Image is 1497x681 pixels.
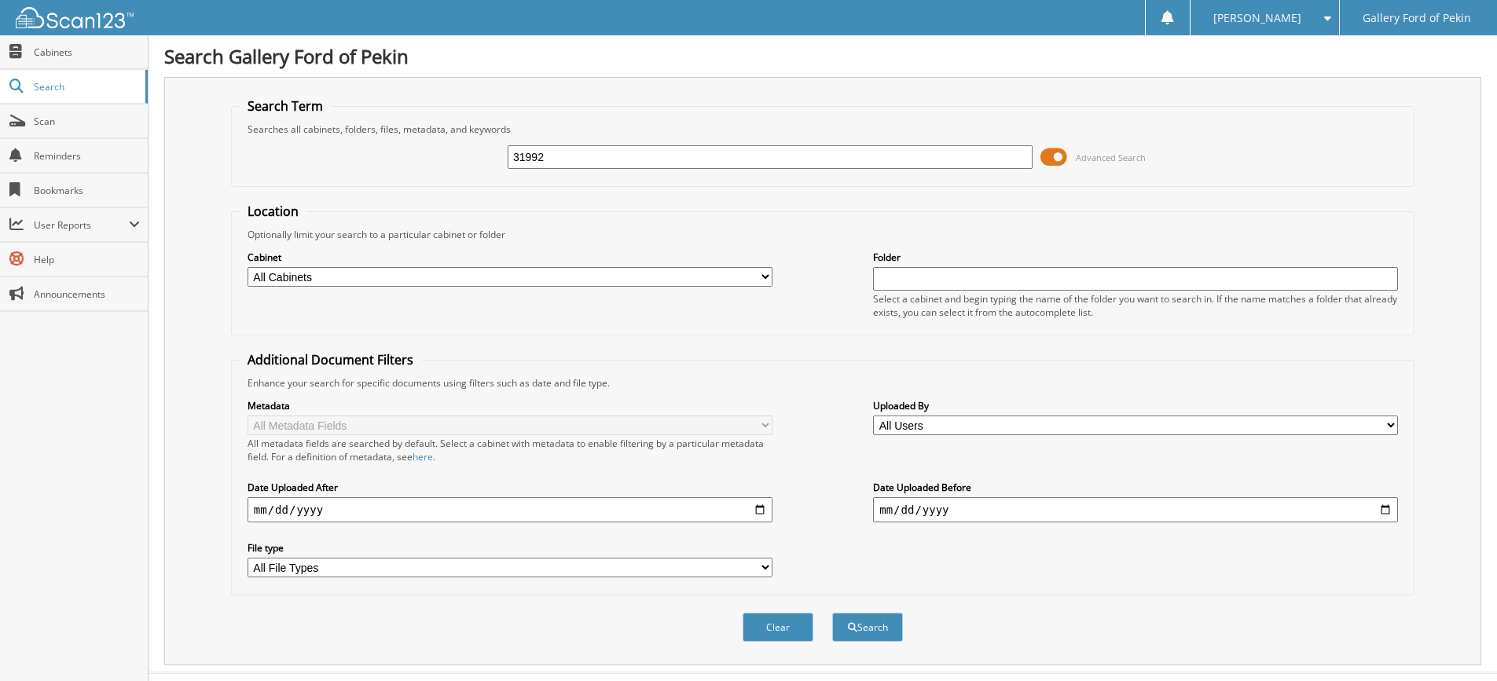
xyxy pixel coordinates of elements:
div: Select a cabinet and begin typing the name of the folder you want to search in. If the name match... [873,292,1398,319]
label: Date Uploaded Before [873,481,1398,494]
div: Optionally limit your search to a particular cabinet or folder [240,228,1406,241]
img: scan123-logo-white.svg [16,7,134,28]
span: Search [34,80,138,93]
iframe: Chat Widget [1418,606,1497,681]
span: [PERSON_NAME] [1213,13,1301,23]
button: Search [832,613,903,642]
span: Reminders [34,149,140,163]
span: Scan [34,115,140,128]
span: Gallery Ford of Pekin [1363,13,1471,23]
legend: Additional Document Filters [240,351,421,368]
span: User Reports [34,218,129,232]
span: Help [34,253,140,266]
span: Advanced Search [1076,152,1146,163]
span: Bookmarks [34,184,140,197]
div: Searches all cabinets, folders, files, metadata, and keywords [240,123,1406,136]
span: Announcements [34,287,140,301]
span: Cabinets [34,46,140,59]
button: Clear [743,613,813,642]
div: Enhance your search for specific documents using filters such as date and file type. [240,376,1406,390]
input: start [248,497,772,522]
label: Date Uploaded After [248,481,772,494]
label: Uploaded By [873,399,1398,412]
h1: Search Gallery Ford of Pekin [164,43,1481,69]
label: Folder [873,251,1398,264]
label: Cabinet [248,251,772,264]
label: File type [248,541,772,555]
label: Metadata [248,399,772,412]
div: All metadata fields are searched by default. Select a cabinet with metadata to enable filtering b... [248,437,772,463]
input: end [873,497,1398,522]
legend: Search Term [240,97,331,115]
a: here [413,450,433,463]
legend: Location [240,203,306,220]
